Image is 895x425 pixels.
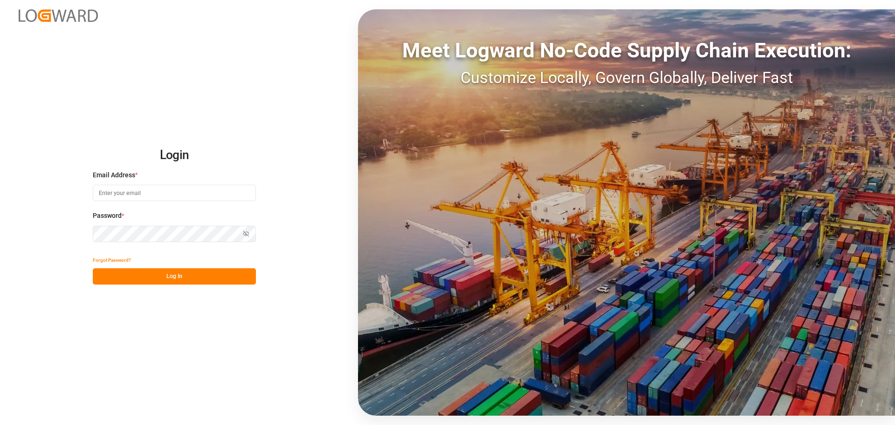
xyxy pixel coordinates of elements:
[93,252,131,268] button: Forgot Password?
[93,140,256,170] h2: Login
[358,66,895,90] div: Customize Locally, Govern Globally, Deliver Fast
[93,185,256,201] input: Enter your email
[19,9,98,22] img: Logward_new_orange.png
[93,268,256,285] button: Log In
[358,35,895,66] div: Meet Logward No-Code Supply Chain Execution:
[93,211,122,221] span: Password
[93,170,135,180] span: Email Address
